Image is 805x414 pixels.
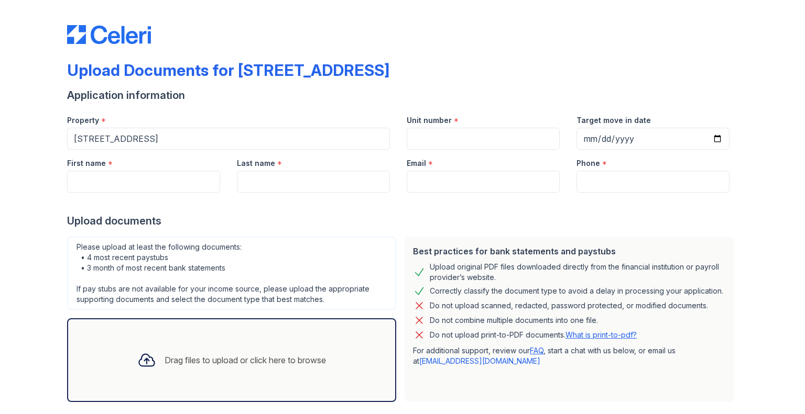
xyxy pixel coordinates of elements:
[413,345,725,366] p: For additional support, review our , start a chat with us below, or email us at
[576,158,600,169] label: Phone
[430,262,725,283] div: Upload original PDF files downloaded directly from the financial institution or payroll provider’...
[67,61,389,80] div: Upload Documents for [STREET_ADDRESS]
[576,115,651,126] label: Target move in date
[67,237,396,310] div: Please upload at least the following documents: • 4 most recent paystubs • 3 month of most recent...
[430,314,598,327] div: Do not combine multiple documents into one file.
[67,115,99,126] label: Property
[165,354,326,366] div: Drag files to upload or click here to browse
[67,25,151,44] img: CE_Logo_Blue-a8612792a0a2168367f1c8372b55b34899dd931a85d93a1a3d3e32e68fde9ad4.png
[67,88,738,103] div: Application information
[67,214,738,228] div: Upload documents
[430,299,708,312] div: Do not upload scanned, redacted, password protected, or modified documents.
[407,158,426,169] label: Email
[237,158,275,169] label: Last name
[413,245,725,258] div: Best practices for bank statements and paystubs
[530,346,543,355] a: FAQ
[419,356,540,365] a: [EMAIL_ADDRESS][DOMAIN_NAME]
[407,115,452,126] label: Unit number
[430,330,637,340] p: Do not upload print-to-PDF documents.
[565,330,637,339] a: What is print-to-pdf?
[67,158,106,169] label: First name
[430,285,723,297] div: Correctly classify the document type to avoid a delay in processing your application.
